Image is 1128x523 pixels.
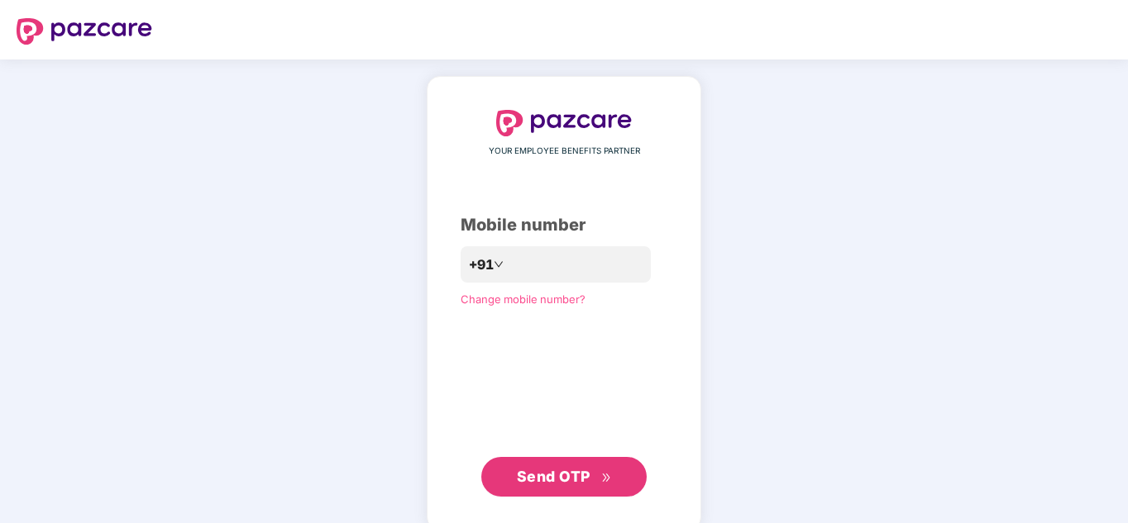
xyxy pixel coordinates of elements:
[469,254,494,275] span: +91
[461,292,586,306] a: Change mobile number?
[601,473,612,483] span: double-right
[461,212,667,238] div: Mobile number
[17,18,152,45] img: logo
[517,468,590,485] span: Send OTP
[481,457,647,497] button: Send OTPdouble-right
[496,110,632,136] img: logo
[489,145,640,158] span: YOUR EMPLOYEE BENEFITS PARTNER
[494,259,504,269] span: down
